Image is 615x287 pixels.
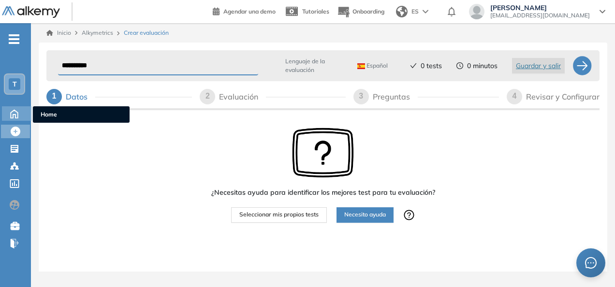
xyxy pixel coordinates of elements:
[410,62,417,69] span: check
[411,7,419,16] span: ES
[359,92,363,100] span: 3
[52,92,57,100] span: 1
[219,89,266,104] div: Evaluación
[423,10,428,14] img: arrow
[66,89,95,104] div: Datos
[353,89,499,104] div: 3Preguntas
[302,8,329,15] span: Tutoriales
[490,12,590,19] span: [EMAIL_ADDRESS][DOMAIN_NAME]
[456,62,463,69] span: clock-circle
[285,57,344,74] span: Lenguaje de la evaluación
[516,60,561,71] span: Guardar y salir
[205,92,210,100] span: 2
[357,63,365,69] img: ESP
[46,89,192,104] div: 1Datos
[467,61,498,71] span: 0 minutos
[507,89,600,104] div: 4Revisar y Configurar
[526,89,600,104] div: Revisar y Configurar
[124,29,169,37] span: Crear evaluación
[396,6,408,17] img: world
[13,80,17,88] span: T
[239,210,319,219] span: Seleccionar mis propios tests
[211,187,435,198] span: ¿Necesitas ayuda para identificar los mejores test para tu evaluación?
[200,89,345,104] div: 2Evaluación
[46,29,71,37] a: Inicio
[352,8,384,15] span: Onboarding
[337,207,394,223] button: Necesito ayuda
[213,5,276,16] a: Agendar una demo
[585,257,597,269] span: message
[223,8,276,15] span: Agendar una demo
[337,1,384,22] button: Onboarding
[231,207,327,223] button: Seleccionar mis propios tests
[82,29,113,36] span: Alkymetrics
[357,62,388,70] span: Español
[421,61,442,71] span: 0 tests
[41,110,122,119] span: Home
[373,89,418,104] div: Preguntas
[9,38,19,40] i: -
[512,92,517,100] span: 4
[512,58,565,73] button: Guardar y salir
[2,6,60,18] img: Logo
[344,210,386,219] span: Necesito ayuda
[490,4,590,12] span: [PERSON_NAME]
